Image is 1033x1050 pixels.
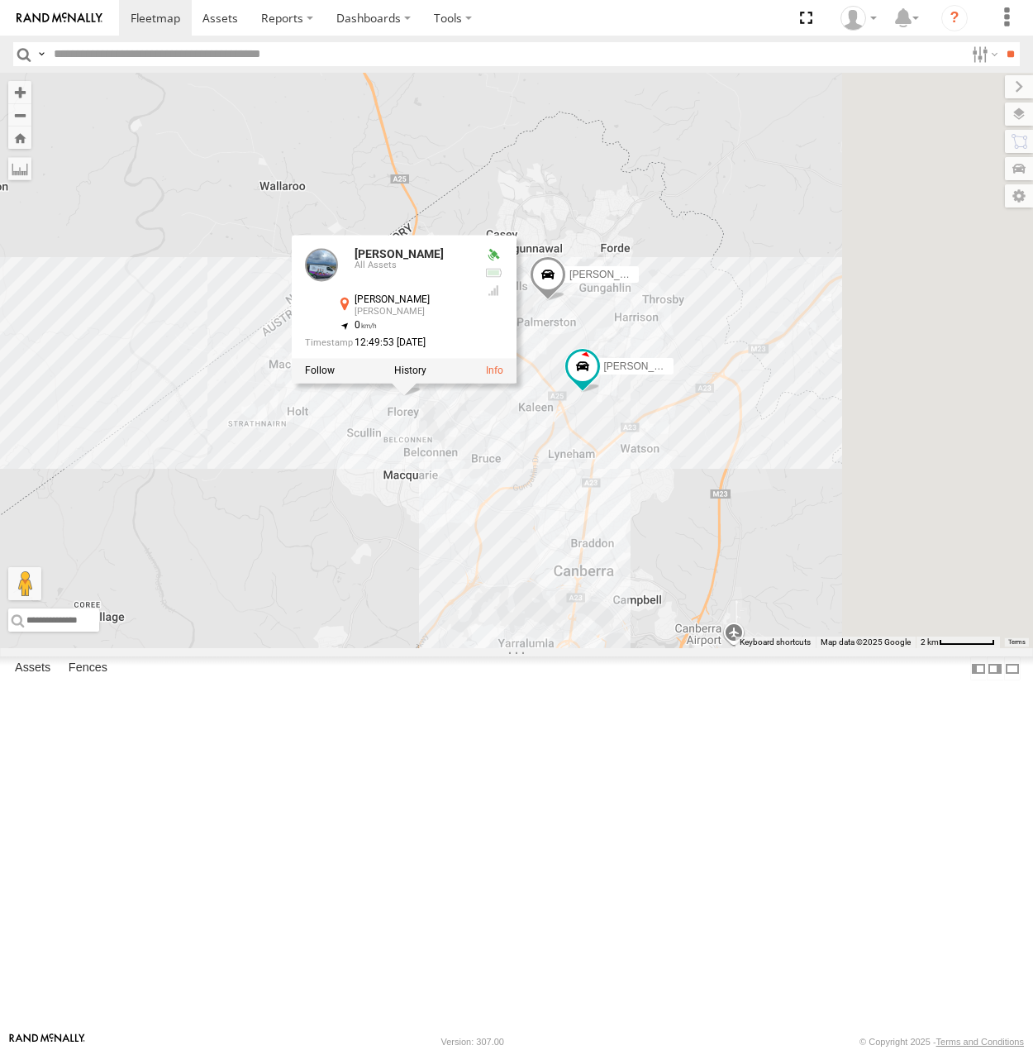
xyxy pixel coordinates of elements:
div: Valid GPS Fix [483,249,503,262]
label: Assets [7,657,59,680]
label: View Asset History [394,365,426,377]
button: Zoom Home [8,126,31,149]
label: Measure [8,157,31,180]
label: Dock Summary Table to the Right [987,656,1003,680]
div: © Copyright 2025 - [859,1037,1024,1047]
a: View Asset Details [486,365,503,377]
a: Visit our Website [9,1033,85,1050]
div: Helen Mason [835,6,883,31]
div: No voltage information received from this device. [483,266,503,279]
button: Keyboard shortcuts [740,637,811,648]
button: Map scale: 2 km per 64 pixels [916,637,1000,648]
label: Fences [60,657,116,680]
span: [PERSON_NAME] [604,360,686,372]
i: ? [941,5,968,31]
span: Map data ©2025 Google [821,637,911,647]
div: [PERSON_NAME] [355,295,470,306]
label: Search Filter Options [965,42,1001,66]
label: Search Query [35,42,48,66]
div: All Assets [355,261,470,271]
div: Version: 307.00 [441,1037,504,1047]
span: 0 [355,320,377,332]
button: Zoom in [8,81,31,103]
label: Dock Summary Table to the Left [970,656,987,680]
img: rand-logo.svg [17,12,102,24]
div: [PERSON_NAME] [355,308,470,317]
label: Realtime tracking of Asset [305,365,335,377]
span: 2 km [921,637,939,647]
a: View Asset Details [305,249,338,282]
span: [PERSON_NAME] [569,269,651,280]
button: Drag Pegman onto the map to open Street View [8,567,41,600]
label: Map Settings [1005,184,1033,208]
a: Terms and Conditions [936,1037,1024,1047]
label: Hide Summary Table [1004,656,1021,680]
div: GSM Signal = 4 [483,284,503,298]
button: Zoom out [8,103,31,126]
div: Date/time of location update [305,338,470,349]
a: Terms (opens in new tab) [1008,639,1026,646]
a: [PERSON_NAME] [355,248,444,261]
